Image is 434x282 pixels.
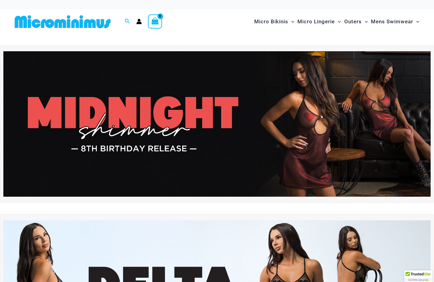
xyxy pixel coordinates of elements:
[254,14,288,29] span: Micro Bikinis
[369,12,421,31] a: Mens SwimwearMenu ToggleMenu Toggle
[362,14,368,29] span: Menu Toggle
[404,270,432,282] div: TrustedSite Certified
[335,14,341,29] span: Menu Toggle
[3,51,431,197] img: Midnight Shimmer Red Dress
[297,14,335,29] span: Micro Lingerie
[252,11,422,32] nav: Site Navigation
[136,19,142,24] a: Account icon link
[371,14,413,29] span: Mens Swimwear
[288,14,294,29] span: Menu Toggle
[148,14,162,29] a: View Shopping Cart, empty
[12,15,113,29] img: MM SHOP LOGO FLAT
[413,14,419,29] span: Menu Toggle
[344,14,362,29] span: Outers
[125,18,130,25] a: Search icon link
[296,12,342,31] a: Micro LingerieMenu ToggleMenu Toggle
[253,12,296,31] a: Micro BikinisMenu ToggleMenu Toggle
[343,12,369,31] a: OutersMenu ToggleMenu Toggle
